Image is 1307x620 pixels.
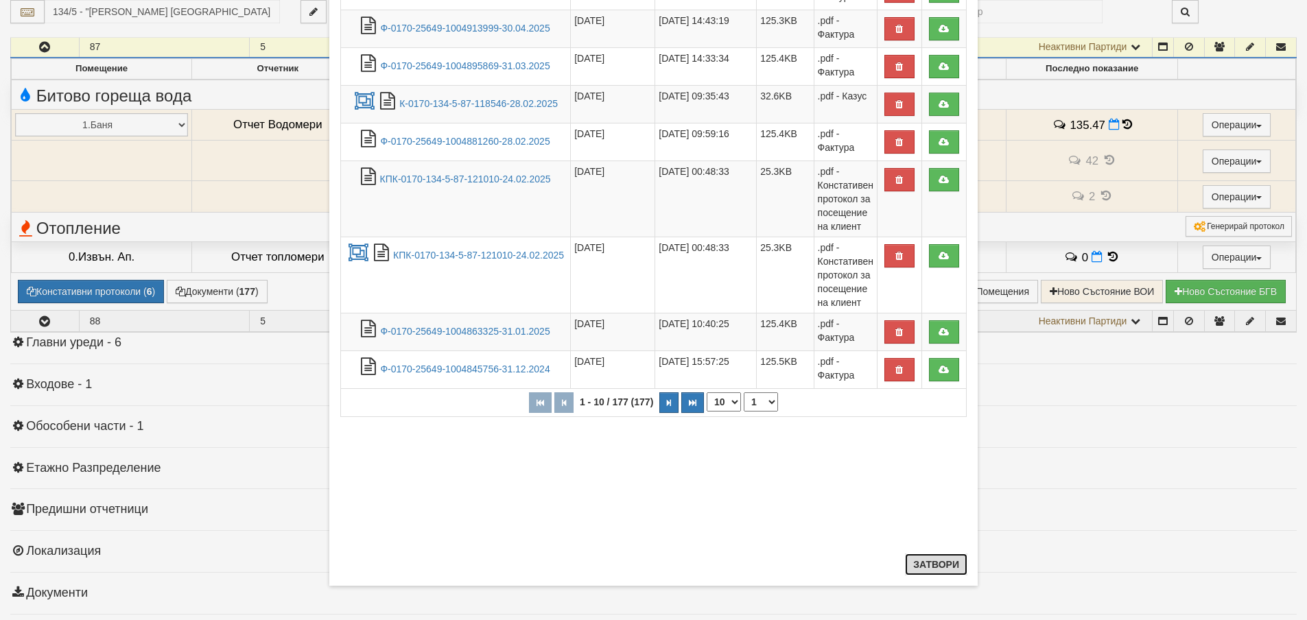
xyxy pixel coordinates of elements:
td: [DATE] [571,313,655,350]
a: Ф-0170-25649-1004863325-31.01.2025 [380,326,550,337]
td: .pdf - Фактура [814,123,877,160]
tr: Ф-0170-25649-1004863325-31.01.2025.pdf - Фактура [341,313,967,350]
td: 25.3KB [757,237,814,313]
button: Последна страница [681,392,704,413]
select: Страница номер [744,392,778,412]
td: .pdf - Констативен протокол за посещение на клиент [814,237,877,313]
a: Ф-0170-25649-1004895869-31.03.2025 [380,60,550,71]
td: [DATE] 10:40:25 [655,313,757,350]
td: [DATE] 09:35:43 [655,85,757,123]
a: КПК-0170-134-5-87-121010-24.02.2025 [380,174,551,184]
tr: Ф-0170-25649-1004895869-31.03.2025.pdf - Фактура [341,47,967,85]
button: Първа страница [529,392,552,413]
button: Затвори [905,553,967,575]
tr: Ф-0170-25649-1004881260-28.02.2025.pdf - Фактура [341,123,967,160]
td: [DATE] [571,160,655,237]
select: Брой редове на страница [707,392,741,412]
tr: КПК-0170-134-5-87-121010-24.02.2025.pdf - Констативен протокол за посещение на клиент [341,160,967,237]
a: Ф-0170-25649-1004845756-31.12.2024 [380,363,550,374]
td: [DATE] [571,10,655,47]
td: [DATE] [571,123,655,160]
td: [DATE] [571,350,655,388]
td: [DATE] 15:57:25 [655,350,757,388]
td: [DATE] 00:48:33 [655,160,757,237]
td: [DATE] 00:48:33 [655,237,757,313]
tr: Ф-0170-25649-1004913999-30.04.2025.pdf - Фактура [341,10,967,47]
td: 125.3KB [757,10,814,47]
button: Следваща страница [659,392,679,413]
td: 125.4KB [757,313,814,350]
td: 125.4KB [757,123,814,160]
a: Ф-0170-25649-1004881260-28.02.2025 [380,136,550,147]
tr: КПК-0170-134-5-87-121010-24.02.2025.pdf - Констативен протокол за посещение на клиент [341,237,967,313]
a: Ф-0170-25649-1004913999-30.04.2025 [380,23,550,34]
td: [DATE] [571,237,655,313]
td: .pdf - Констативен протокол за посещение на клиент [814,160,877,237]
td: .pdf - Фактура [814,313,877,350]
td: [DATE] 14:43:19 [655,10,757,47]
td: 32.6KB [757,85,814,123]
td: 125.5KB [757,350,814,388]
tr: Ф-0170-25649-1004845756-31.12.2024.pdf - Фактура [341,350,967,388]
button: Предишна страница [554,392,574,413]
td: [DATE] 09:59:16 [655,123,757,160]
a: К-0170-134-5-87-118546-28.02.2025 [399,98,558,109]
tr: К-0170-134-5-87-118546-28.02.2025.pdf - Казус [341,85,967,123]
td: .pdf - Фактура [814,350,877,388]
td: [DATE] [571,85,655,123]
td: [DATE] [571,47,655,85]
td: .pdf - Фактура [814,10,877,47]
td: .pdf - Казус [814,85,877,123]
a: КПК-0170-134-5-87-121010-24.02.2025 [393,250,564,261]
span: 1 - 10 / 177 (177) [576,396,657,407]
td: .pdf - Фактура [814,47,877,85]
td: 25.3KB [757,160,814,237]
td: [DATE] 14:33:34 [655,47,757,85]
td: 125.4KB [757,47,814,85]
